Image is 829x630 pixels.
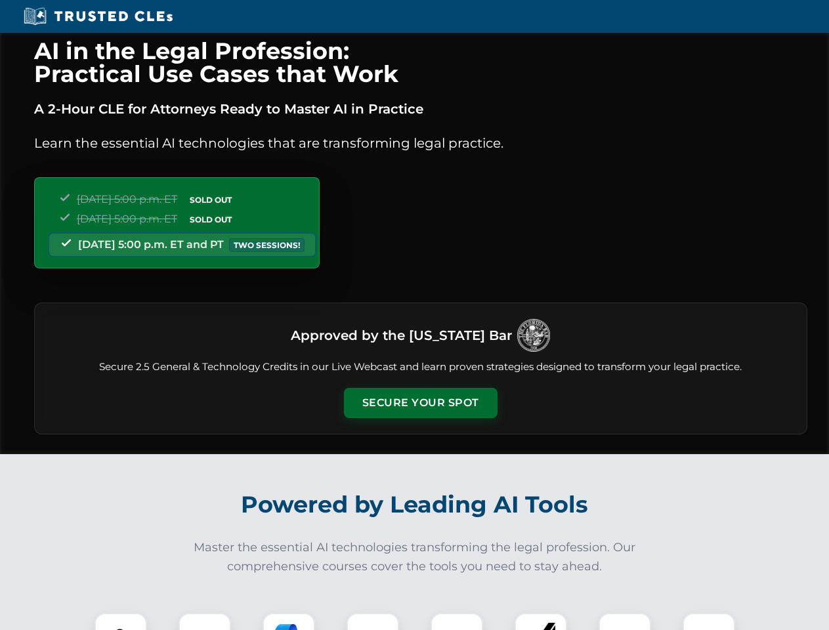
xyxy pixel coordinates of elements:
span: [DATE] 5:00 p.m. ET [77,193,177,205]
p: A 2-Hour CLE for Attorneys Ready to Master AI in Practice [34,98,807,119]
img: Logo [517,319,550,352]
h2: Powered by Leading AI Tools [51,482,778,528]
span: SOLD OUT [185,193,236,207]
p: Learn the essential AI technologies that are transforming legal practice. [34,133,807,154]
button: Secure Your Spot [344,388,498,418]
span: SOLD OUT [185,213,236,226]
h3: Approved by the [US_STATE] Bar [291,324,512,347]
h1: AI in the Legal Profession: Practical Use Cases that Work [34,39,807,85]
p: Secure 2.5 General & Technology Credits in our Live Webcast and learn proven strategies designed ... [51,360,791,375]
p: Master the essential AI technologies transforming the legal profession. Our comprehensive courses... [185,538,645,576]
img: Trusted CLEs [20,7,177,26]
span: [DATE] 5:00 p.m. ET [77,213,177,225]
